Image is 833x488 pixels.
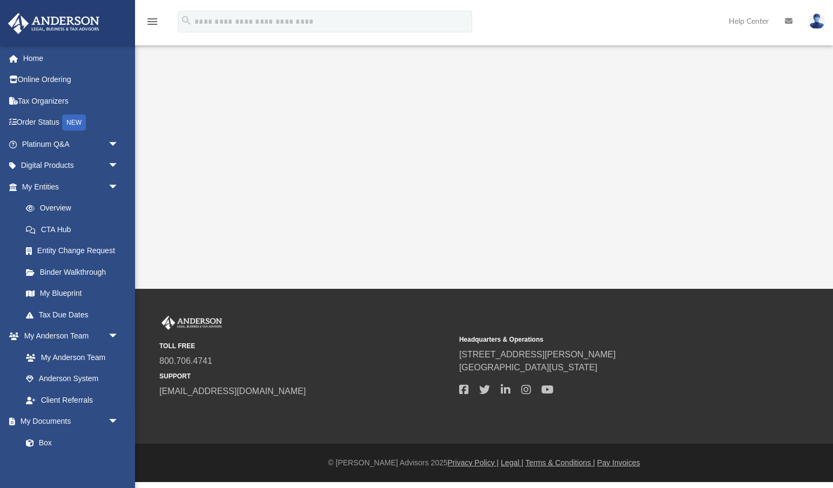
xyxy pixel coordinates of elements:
[501,458,523,467] a: Legal |
[8,69,135,91] a: Online Ordering
[146,15,159,28] i: menu
[159,387,306,396] a: [EMAIL_ADDRESS][DOMAIN_NAME]
[8,155,135,177] a: Digital Productsarrow_drop_down
[15,389,130,411] a: Client Referrals
[15,219,135,240] a: CTA Hub
[8,90,135,112] a: Tax Organizers
[8,133,135,155] a: Platinum Q&Aarrow_drop_down
[15,283,130,304] a: My Blueprint
[159,341,452,351] small: TOLL FREE
[809,13,825,29] img: User Pic
[15,240,135,262] a: Entity Change Request
[159,356,212,365] a: 800.706.4741
[8,176,135,198] a: My Entitiesarrow_drop_down
[8,411,130,432] a: My Documentsarrow_drop_down
[108,326,130,348] span: arrow_drop_down
[15,304,135,326] a: Tax Due Dates
[159,371,452,381] small: SUPPORT
[15,198,135,219] a: Overview
[159,316,224,330] img: Anderson Advisors Platinum Portal
[108,155,130,177] span: arrow_drop_down
[15,261,135,283] a: Binder Walkthrough
[108,133,130,155] span: arrow_drop_down
[180,15,192,26] i: search
[597,458,640,467] a: Pay Invoices
[15,368,130,390] a: Anderson System
[8,48,135,69] a: Home
[526,458,595,467] a: Terms & Conditions |
[108,176,130,198] span: arrow_drop_down
[15,432,124,453] a: Box
[8,112,135,134] a: Order StatusNEW
[8,326,130,347] a: My Anderson Teamarrow_drop_down
[62,114,86,131] div: NEW
[459,363,597,372] a: [GEOGRAPHIC_DATA][US_STATE]
[135,457,833,469] div: © [PERSON_NAME] Advisors 2025
[146,21,159,28] a: menu
[459,350,616,359] a: [STREET_ADDRESS][PERSON_NAME]
[459,335,751,344] small: Headquarters & Operations
[108,411,130,433] span: arrow_drop_down
[15,347,124,368] a: My Anderson Team
[448,458,499,467] a: Privacy Policy |
[5,13,103,34] img: Anderson Advisors Platinum Portal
